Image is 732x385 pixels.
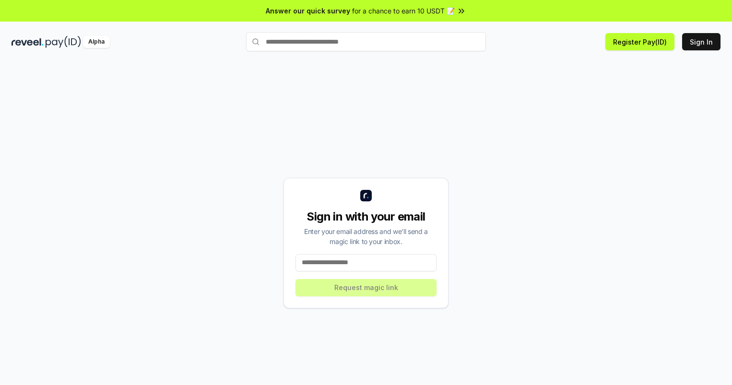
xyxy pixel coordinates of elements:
button: Register Pay(ID) [605,33,674,50]
span: Answer our quick survey [266,6,350,16]
img: reveel_dark [12,36,44,48]
div: Alpha [83,36,110,48]
div: Enter your email address and we’ll send a magic link to your inbox. [295,226,437,246]
button: Sign In [682,33,720,50]
img: logo_small [360,190,372,201]
span: for a chance to earn 10 USDT 📝 [352,6,455,16]
img: pay_id [46,36,81,48]
div: Sign in with your email [295,209,437,224]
